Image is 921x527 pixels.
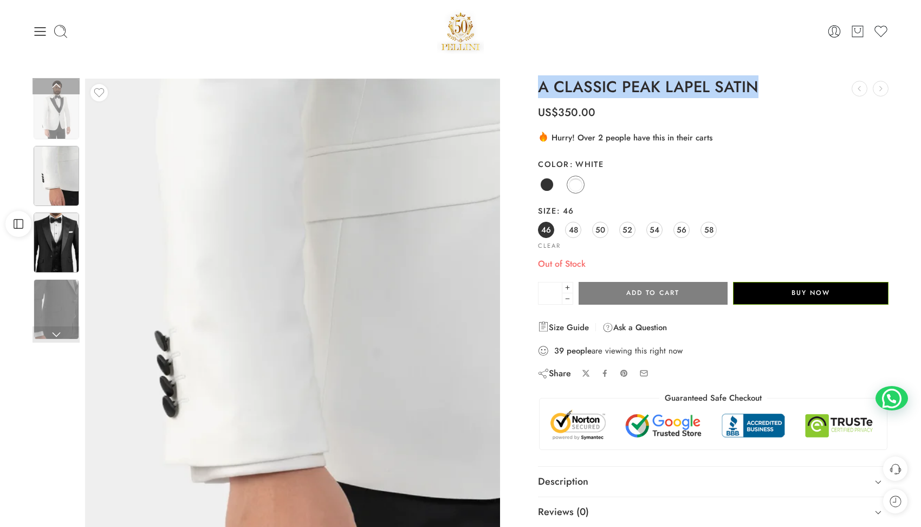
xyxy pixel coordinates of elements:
a: 54 [646,222,663,238]
img: Artboard 3 [34,146,79,206]
img: Artboard 3 [34,279,79,339]
a: Pellini - [437,8,484,54]
img: Pellini [437,8,484,54]
a: Ask a Question [602,321,667,334]
a: Clear options [538,243,561,249]
button: Add to cart [579,282,727,305]
strong: 39 [554,345,564,356]
a: Description [538,467,888,497]
div: Share [538,368,571,380]
a: Email to your friends [639,369,648,378]
button: Buy Now [733,282,888,305]
input: Product quantity [538,282,562,305]
a: Share on Facebook [601,369,609,377]
a: Size Guide [538,321,589,334]
span: 48 [569,222,578,237]
p: Out of Stock [538,257,888,271]
span: 52 [622,222,632,237]
span: 58 [704,222,714,237]
h1: A CLASSIC PEAK LAPEL SATIN [538,79,888,96]
img: Trust [548,409,879,441]
span: US$ [538,105,558,120]
a: Share on X [582,369,590,377]
span: 50 [595,222,605,237]
a: 48 [565,222,581,238]
a: 52 [619,222,635,238]
a: Cart [850,24,865,39]
span: White [569,158,604,170]
label: Size [538,205,888,216]
div: are viewing this right now [538,345,888,357]
bdi: 350.00 [538,105,595,120]
span: 54 [650,222,659,237]
strong: people [567,345,592,356]
legend: Guaranteed Safe Checkout [659,393,767,404]
a: Pin on Pinterest [620,369,628,378]
a: 46 [538,222,554,238]
a: 58 [701,222,717,238]
img: Artboard 3 [34,79,79,139]
div: Hurry! Over 2 people have this in their carts [538,131,888,144]
span: 46 [556,205,574,216]
a: 50 [592,222,608,238]
a: Wishlist [873,24,888,39]
a: 56 [673,222,690,238]
span: 56 [677,222,686,237]
label: Color [538,159,888,170]
span: 46 [541,222,551,237]
img: Artboard 3 [34,213,79,273]
a: Login / Register [827,24,842,39]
